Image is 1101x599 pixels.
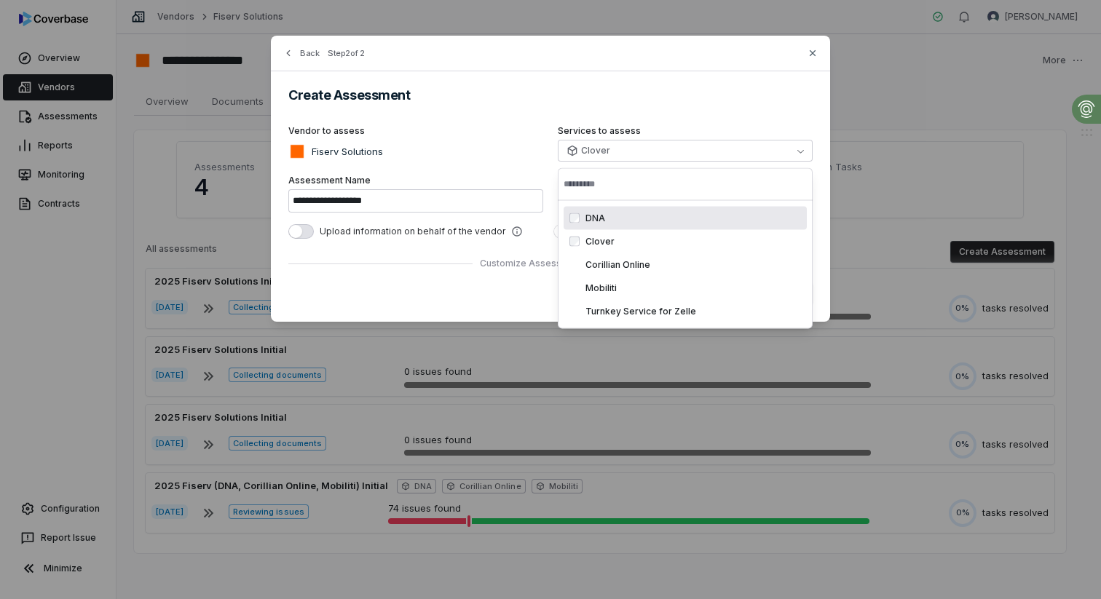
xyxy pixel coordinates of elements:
span: Step 2 of 2 [328,48,364,59]
button: Customize Assessment Plan [480,258,621,269]
span: Vendor to assess [288,125,365,137]
label: Services to assess [558,125,813,137]
span: Corillian Online [585,259,650,271]
span: Turnkey Service for Zelle [585,306,696,317]
span: Clover [581,145,610,156]
div: Suggestions [558,201,813,329]
button: Back [278,40,323,66]
span: Mobiliti [585,282,617,294]
span: DNA [585,213,605,224]
label: Assessment Name [288,175,543,186]
span: Upload information on behalf of the vendor [320,226,505,237]
span: Create Assessment [288,87,410,103]
span: Clover [585,236,615,247]
span: Customize Assessment Plan [480,258,604,269]
p: Fiserv Solutions [306,145,383,159]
